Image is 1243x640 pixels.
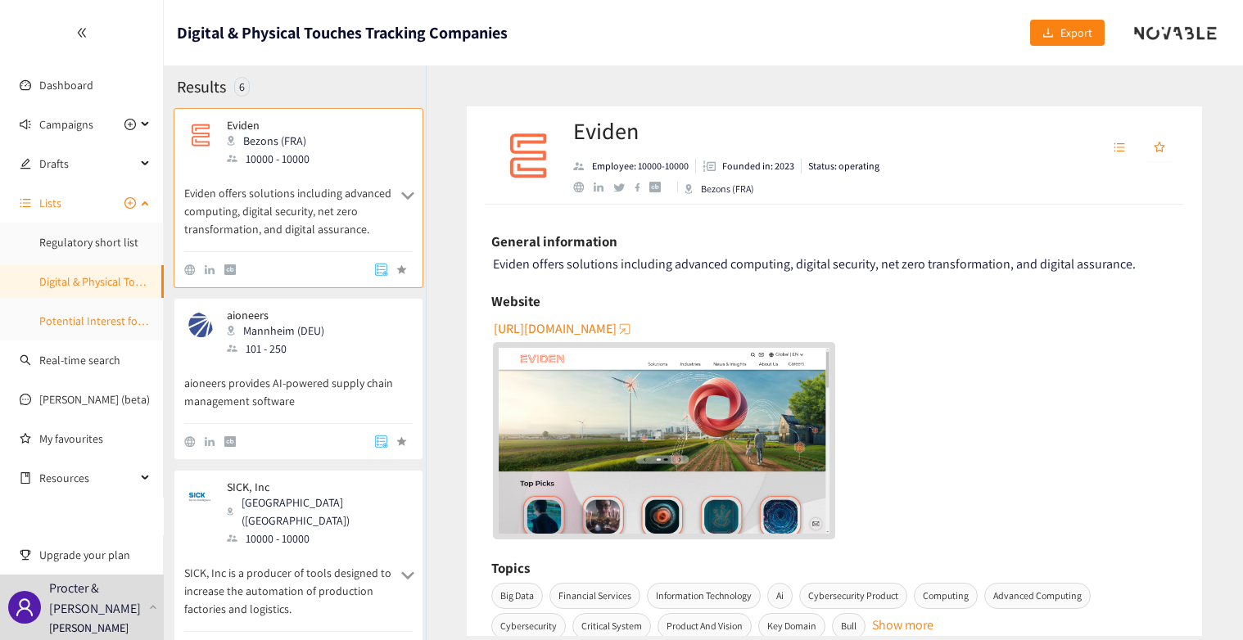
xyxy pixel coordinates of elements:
[914,583,978,609] span: Computing
[1146,135,1173,161] button: star
[227,340,334,358] div: 101 - 250
[39,353,120,367] a: Real-time search
[1060,24,1092,42] span: Export
[649,182,670,192] a: crunchbase
[491,556,530,580] h6: Topics
[1114,142,1125,155] span: unordered-list
[39,462,136,494] span: Resources
[832,613,866,639] span: Bull
[658,613,752,639] span: Product And Vision
[39,539,151,571] span: Upgrade your plan
[573,115,879,147] h2: Eviden
[1154,142,1165,155] span: star
[491,583,543,609] span: Big Data
[184,264,205,275] a: website
[594,183,613,192] a: linkedin
[227,480,400,494] p: SICK, Inc
[549,583,640,609] span: Financial Services
[799,583,907,609] span: Cybersecurity Product
[184,119,217,151] img: Snapshot of the Company's website
[76,27,88,38] span: double-left
[15,597,34,617] span: user
[227,530,409,548] div: 10000 - 10000
[39,274,264,289] a: Digital & Physical Touches Tracking Companies
[491,229,617,254] h6: General information
[767,583,793,609] span: Ai
[124,197,136,209] span: plus-circle
[49,578,142,619] p: Procter & [PERSON_NAME]
[124,119,136,130] span: plus-circle
[20,472,31,484] span: book
[184,168,413,238] p: Eviden offers solutions including advanced computing, digital security, net zero transformation, ...
[572,613,651,639] span: Critical System
[491,613,566,639] span: Cybersecurity
[177,75,226,98] h2: Results
[491,289,540,313] h6: Website
[205,437,224,447] a: linkedin
[49,619,129,637] p: [PERSON_NAME]
[1030,20,1105,46] button: downloadExport
[224,264,245,275] a: crunchbase
[39,392,150,407] a: [PERSON_NAME] (beta)
[227,494,409,530] div: [GEOGRAPHIC_DATA] ([GEOGRAPHIC_DATA])
[39,108,93,141] span: Campaigns
[808,159,879,174] p: Status: operating
[20,549,31,561] span: trophy
[39,313,201,328] a: Potential Interest for other briefs
[227,119,310,132] p: Eviden
[696,159,802,174] li: Founded in year
[227,150,319,168] div: 10000 - 10000
[494,318,617,339] span: [URL][DOMAIN_NAME]
[613,183,634,192] a: twitter
[184,548,413,618] p: SICK, Inc is a producer of tools designed to increase the automation of production factories and ...
[234,77,250,97] div: 6
[494,316,633,342] button: [URL][DOMAIN_NAME]
[499,348,829,534] a: website
[802,159,879,174] li: Status
[227,309,324,322] p: aioneers
[39,78,93,92] a: Dashboard
[39,147,136,180] span: Drafts
[872,615,933,623] button: Show more
[184,309,217,341] img: Snapshot of the Company's website
[227,322,334,340] div: Mannheim (DEU)
[227,132,319,150] div: Bezons (FRA)
[184,480,217,513] img: Snapshot of the Company's website
[39,187,61,219] span: Lists
[1042,27,1054,40] span: download
[647,583,761,609] span: Information Technology
[205,265,224,275] a: linkedin
[685,182,754,196] div: Bezons (FRA)
[573,159,696,174] li: Employees
[20,158,31,169] span: edit
[758,613,825,639] span: Key Domain
[976,463,1243,640] iframe: Chat Widget
[635,183,650,192] a: facebook
[39,422,151,455] a: My favourites
[184,358,413,410] p: aioneers provides AI-powered supply chain management software
[224,436,245,447] a: crunchbase
[39,235,138,250] a: Regulatory short list
[20,197,31,209] span: unordered-list
[499,348,829,534] img: Snapshot of the Company's website
[573,182,594,192] a: website
[493,256,1178,273] div: Eviden offers solutions including advanced computing, digital security, net zero transformation, ...
[592,159,689,174] p: Employee: 10000-10000
[20,119,31,130] span: sound
[184,436,205,447] a: website
[1105,135,1133,161] button: unordered-list
[722,159,794,174] p: Founded in: 2023
[495,123,561,188] img: Company Logo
